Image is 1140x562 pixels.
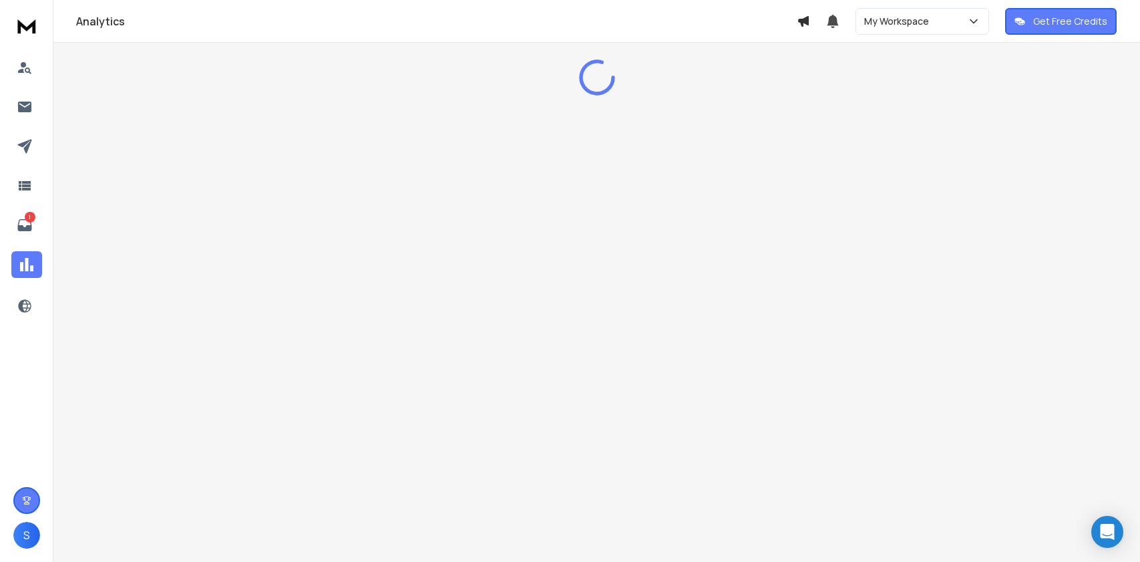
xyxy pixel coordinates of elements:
img: logo [13,13,40,38]
a: 1 [11,212,38,239]
p: Get Free Credits [1033,15,1107,28]
p: 1 [25,212,35,223]
p: My Workspace [864,15,934,28]
button: S [13,522,40,549]
div: Open Intercom Messenger [1091,516,1123,548]
button: Get Free Credits [1005,8,1117,35]
h1: Analytics [76,13,797,29]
